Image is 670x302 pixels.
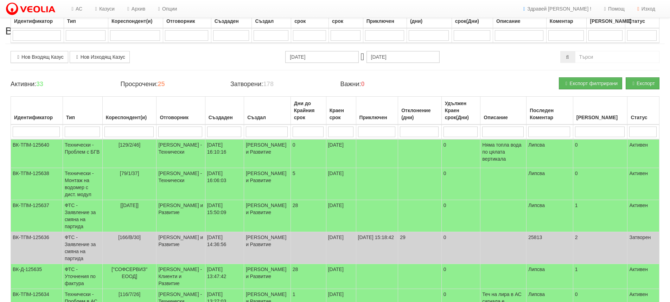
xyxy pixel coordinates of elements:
td: [PERSON_NAME] и Развитие [244,200,291,232]
div: Приключен [358,113,396,122]
td: 0 [441,168,480,200]
h2: Всички Казуси [5,25,665,37]
div: Краен срок [328,105,354,122]
td: [PERSON_NAME] и Развитие [157,200,205,232]
div: Удължен Краен срок(Дни) [444,98,479,122]
td: Активен [627,139,659,168]
h4: Важни: [340,81,439,88]
button: Експорт [626,77,659,89]
span: Липсва [528,142,545,148]
span: [79/1/37] [120,171,139,176]
div: Тип [66,16,106,26]
span: 25813 [528,234,542,240]
th: Последен Коментар: No sort applied, activate to apply an ascending sort [527,97,573,125]
td: [PERSON_NAME] - Клиенти и Развитие [157,264,205,289]
th: Отклонение (дни): No sort applied, activate to apply an ascending sort [398,97,441,125]
td: 1 [573,264,627,289]
b: 178 [263,81,274,88]
td: [PERSON_NAME] - Технически [157,139,205,168]
div: Кореспондент(и) [104,113,155,122]
td: [DATE] [326,232,356,264]
th: Създал: No sort applied, activate to apply an ascending sort [244,97,291,125]
div: Отговорник [165,16,209,26]
div: Статус [627,16,657,26]
td: Технически - Монтаж на водомер с дист. модул [63,168,102,200]
td: [DATE] [326,200,356,232]
td: 0 [441,232,480,264]
td: [PERSON_NAME] - Технически [157,168,205,200]
td: [PERSON_NAME] и Развитие [244,232,291,264]
span: [''СОФСЕРВИЗ" ЕООД] [111,266,147,279]
th: Статус: No sort applied, activate to apply an ascending sort [627,97,659,125]
th: Кореспондент(и): No sort applied, activate to apply an ascending sort [102,97,157,125]
th: Брой Файлове: No sort applied, activate to apply an ascending sort [573,97,627,125]
span: 0 [293,142,295,148]
td: [DATE] 16:06:03 [205,168,244,200]
div: Отклонение (дни) [400,105,439,122]
th: Тип: No sort applied, activate to apply an ascending sort [63,97,102,125]
td: 0 [441,139,480,168]
td: 29 [398,232,441,264]
div: Описание [495,16,544,26]
p: Няма топла вода по цялата вертикала [482,141,524,162]
td: [DATE] 15:50:09 [205,200,244,232]
th: Краен срок: No sort applied, activate to apply an ascending sort [326,97,356,125]
span: 1 [293,291,295,297]
td: Активен [627,264,659,289]
div: Последен Коментар [528,105,571,122]
td: 2 [573,232,627,264]
td: 0 [573,168,627,200]
td: ФТС - Заявление за смяна на партида [63,232,102,264]
span: [116/7/26] [119,291,140,297]
th: Създаден: No sort applied, activate to apply an ascending sort [205,97,244,125]
div: Идентификатор [13,16,62,26]
td: ВК-ТПМ-125637 [11,200,63,232]
span: 5 [293,171,295,176]
div: Тип [65,113,101,122]
td: [PERSON_NAME] и Развитие [244,168,291,200]
h4: Затворени: [230,81,330,88]
img: VeoliaLogo.png [5,2,59,17]
span: [129/2/46] [119,142,140,148]
td: [DATE] 16:10:16 [205,139,244,168]
div: Създал [246,113,289,122]
div: Кореспондент(и) [110,16,161,26]
td: 0 [441,264,480,289]
td: [PERSON_NAME] и Развитие [157,232,205,264]
span: Липсва [528,291,545,297]
td: [PERSON_NAME] и Развитие [244,139,291,168]
div: Създал [254,16,289,26]
span: Липсва [528,203,545,208]
th: Описание: No sort applied, activate to apply an ascending sort [480,97,527,125]
div: Отговорник [158,113,203,122]
td: [DATE] [326,168,356,200]
th: Удължен Краен срок(Дни): No sort applied, activate to apply an ascending sort [441,97,480,125]
span: [[DATE]] [120,203,139,208]
th: Отговорник: No sort applied, activate to apply an ascending sort [157,97,205,125]
b: 25 [158,81,165,88]
div: Статус [629,113,657,122]
span: [166/В/30] [118,234,141,240]
div: Създаден [213,16,250,26]
td: ВК-ТПМ-125636 [11,232,63,264]
td: [DATE] [326,139,356,168]
td: Активен [627,168,659,200]
h4: Активни: [11,81,110,88]
div: Дни до Крайния срок [293,98,324,122]
td: ВК-ТПМ-125640 [11,139,63,168]
td: [DATE] 13:47:42 [205,264,244,289]
span: Липсва [528,266,545,272]
div: Описание [482,113,524,122]
th: Идентификатор: No sort applied, activate to apply an ascending sort [11,97,63,125]
td: ВК-ТПМ-125638 [11,168,63,200]
span: 28 [293,266,298,272]
span: Липсва [528,171,545,176]
td: Затворен [627,232,659,264]
td: [PERSON_NAME] и Развитие [244,264,291,289]
td: Активен [627,200,659,232]
div: [PERSON_NAME] [588,16,623,26]
b: 0 [361,81,365,88]
th: Дни до Крайния срок: No sort applied, activate to apply an ascending sort [291,97,326,125]
div: [PERSON_NAME] [575,113,626,122]
th: Приключен: No sort applied, activate to apply an ascending sort [356,97,398,125]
